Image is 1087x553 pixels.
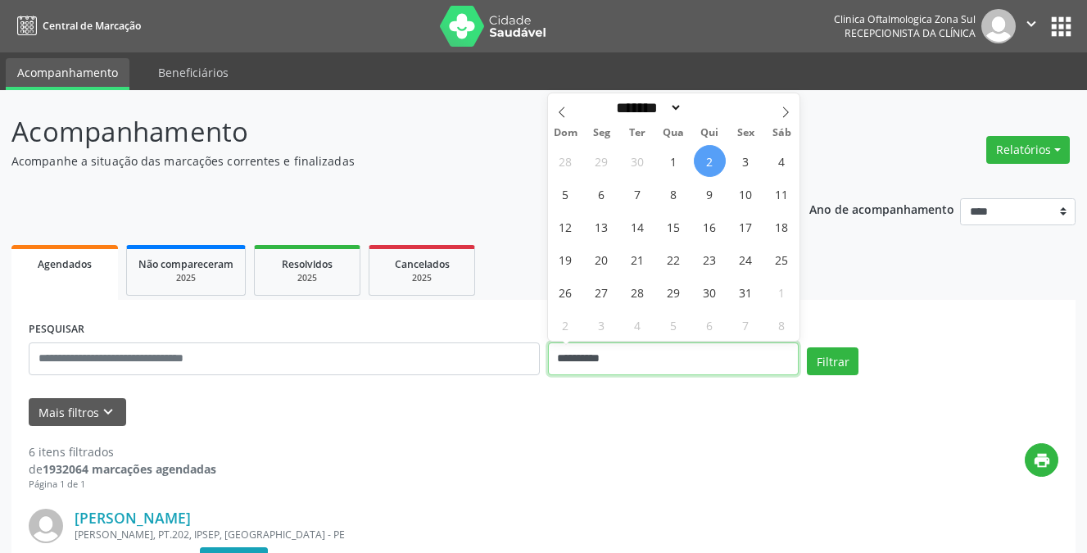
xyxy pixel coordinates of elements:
span: Central de Marcação [43,19,141,33]
span: Resolvidos [282,257,333,271]
span: Seg [583,128,619,138]
span: Outubro 16, 2025 [694,211,726,243]
span: Outubro 18, 2025 [766,211,798,243]
p: Acompanhe a situação das marcações correntes e finalizadas [11,152,756,170]
span: Sex [727,128,763,138]
div: 2025 [266,272,348,284]
button:  [1016,9,1047,43]
span: Outubro 8, 2025 [658,178,690,210]
span: Novembro 1, 2025 [766,276,798,308]
span: Novembro 4, 2025 [622,309,654,341]
span: Dom [548,128,584,138]
i: print [1033,451,1051,469]
span: Outubro 2, 2025 [694,145,726,177]
span: Outubro 28, 2025 [622,276,654,308]
span: Outubro 11, 2025 [766,178,798,210]
span: Novembro 7, 2025 [730,309,762,341]
span: Outubro 21, 2025 [622,243,654,275]
div: Clinica Oftalmologica Zona Sul [834,12,976,26]
span: Outubro 19, 2025 [550,243,582,275]
a: Beneficiários [147,58,240,87]
span: Ter [619,128,655,138]
span: Qui [691,128,727,138]
img: img [981,9,1016,43]
button: print [1025,443,1058,477]
span: Outubro 12, 2025 [550,211,582,243]
span: Outubro 22, 2025 [658,243,690,275]
button: apps [1047,12,1076,41]
button: Mais filtroskeyboard_arrow_down [29,398,126,427]
button: Filtrar [807,347,858,375]
span: Setembro 28, 2025 [550,145,582,177]
span: Outubro 10, 2025 [730,178,762,210]
a: Acompanhamento [6,58,129,90]
span: Outubro 29, 2025 [658,276,690,308]
span: Outubro 3, 2025 [730,145,762,177]
span: Outubro 27, 2025 [586,276,618,308]
span: Cancelados [395,257,450,271]
span: Outubro 25, 2025 [766,243,798,275]
span: Outubro 31, 2025 [730,276,762,308]
span: Novembro 3, 2025 [586,309,618,341]
div: [PERSON_NAME], PT.202, IPSEP, [GEOGRAPHIC_DATA] - PE [75,528,813,542]
label: PESQUISAR [29,317,84,342]
span: Setembro 29, 2025 [586,145,618,177]
div: 2025 [138,272,233,284]
i:  [1022,15,1040,33]
span: Não compareceram [138,257,233,271]
button: Relatórios [986,136,1070,164]
input: Year [682,99,736,116]
span: Sáb [763,128,799,138]
p: Acompanhamento [11,111,756,152]
span: Novembro 5, 2025 [658,309,690,341]
span: Outubro 24, 2025 [730,243,762,275]
span: Novembro 2, 2025 [550,309,582,341]
span: Setembro 30, 2025 [622,145,654,177]
span: Outubro 26, 2025 [550,276,582,308]
select: Month [611,99,683,116]
span: Outubro 1, 2025 [658,145,690,177]
span: Outubro 20, 2025 [586,243,618,275]
a: Central de Marcação [11,12,141,39]
span: Outubro 23, 2025 [694,243,726,275]
span: Novembro 8, 2025 [766,309,798,341]
span: Recepcionista da clínica [845,26,976,40]
span: Agendados [38,257,92,271]
span: Outubro 7, 2025 [622,178,654,210]
a: [PERSON_NAME] [75,509,191,527]
span: Novembro 6, 2025 [694,309,726,341]
div: Página 1 de 1 [29,478,216,492]
img: img [29,509,63,543]
i: keyboard_arrow_down [99,403,117,421]
p: Ano de acompanhamento [809,198,954,219]
span: Outubro 14, 2025 [622,211,654,243]
div: 6 itens filtrados [29,443,216,460]
span: Outubro 30, 2025 [694,276,726,308]
span: Outubro 9, 2025 [694,178,726,210]
span: Outubro 17, 2025 [730,211,762,243]
span: Outubro 5, 2025 [550,178,582,210]
span: Qua [655,128,691,138]
strong: 1932064 marcações agendadas [43,461,216,477]
div: 2025 [381,272,463,284]
span: Outubro 6, 2025 [586,178,618,210]
div: de [29,460,216,478]
span: Outubro 4, 2025 [766,145,798,177]
span: Outubro 15, 2025 [658,211,690,243]
span: Outubro 13, 2025 [586,211,618,243]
